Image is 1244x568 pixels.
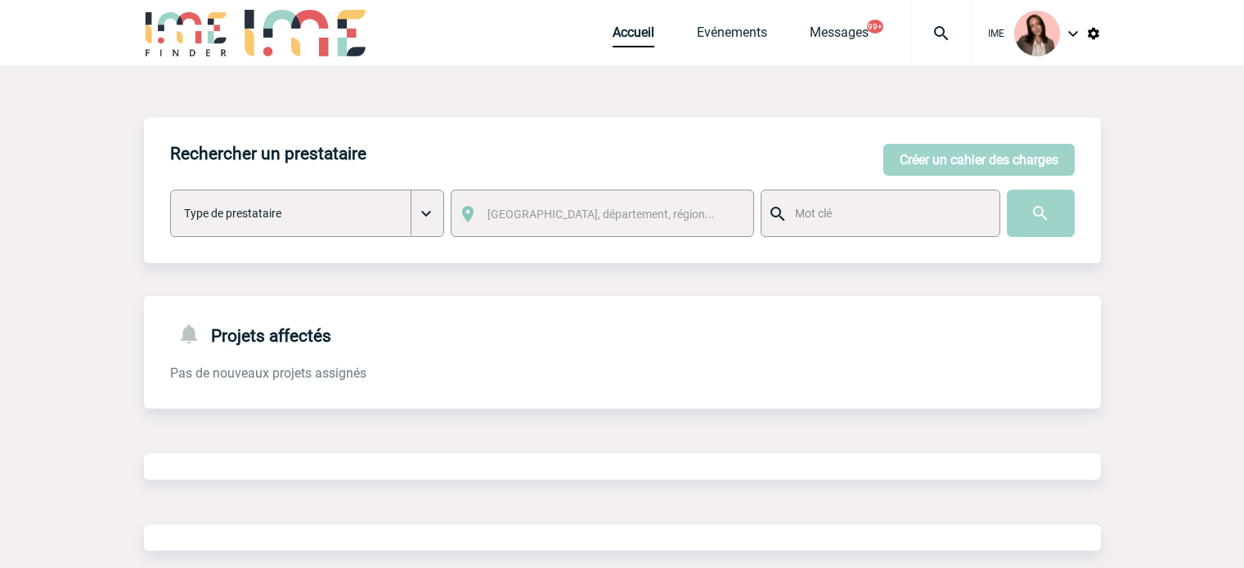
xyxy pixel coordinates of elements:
[613,25,654,47] a: Accueil
[1007,190,1075,237] input: Submit
[867,20,883,34] button: 99+
[487,208,715,221] span: [GEOGRAPHIC_DATA], département, région...
[170,322,331,346] h4: Projets affectés
[791,203,985,224] input: Mot clé
[144,10,229,56] img: IME-Finder
[988,28,1004,39] span: IME
[1014,11,1060,56] img: 94396-3.png
[177,322,211,346] img: notifications-24-px-g.png
[810,25,869,47] a: Messages
[170,365,366,381] span: Pas de nouveaux projets assignés
[697,25,767,47] a: Evénements
[170,144,366,163] h4: Rechercher un prestataire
